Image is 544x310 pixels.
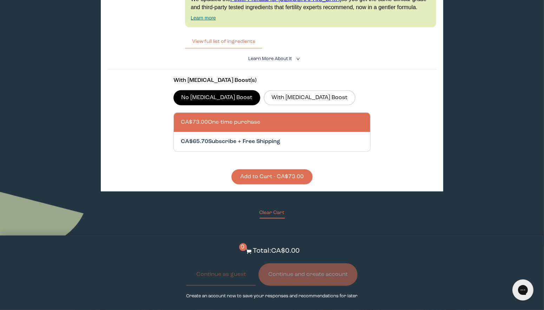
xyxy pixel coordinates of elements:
label: With [MEDICAL_DATA] Boost [264,90,355,105]
i: < [294,57,301,61]
span: Learn More About it [249,57,292,61]
summary: Learn More About it < [249,56,296,62]
p: Create an account now to save your responses and recommendations for later [186,293,358,299]
button: Add to Cart - CA$73.00 [231,169,313,185]
button: Continue as guest [186,263,256,286]
a: Learn more [191,15,216,21]
button: View full list of ingredients [185,34,262,49]
label: No [MEDICAL_DATA] Boost [173,90,260,105]
button: Continue and create account [258,263,358,286]
iframe: Gorgias live chat messenger [509,277,537,303]
p: Total: CA$0.00 [253,246,300,256]
p: With [MEDICAL_DATA] Boost(s) [173,77,371,85]
span: 0 [239,243,247,251]
button: Clear Cart [260,209,285,219]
